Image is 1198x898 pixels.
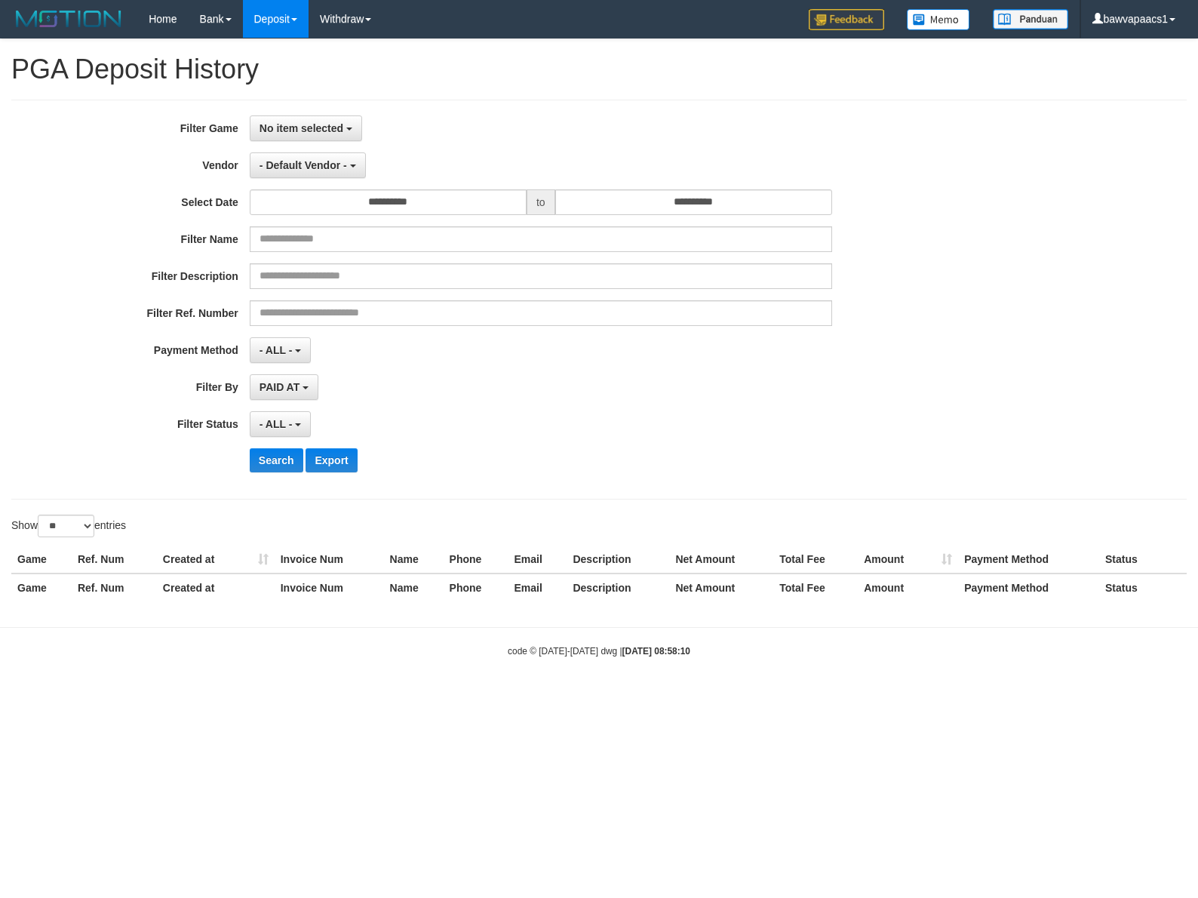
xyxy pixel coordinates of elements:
[858,546,958,574] th: Amount
[72,574,157,601] th: Ref. Num
[669,574,773,601] th: Net Amount
[858,574,958,601] th: Amount
[508,646,690,657] small: code © [DATE]-[DATE] dwg |
[250,337,311,363] button: - ALL -
[384,546,444,574] th: Name
[157,546,275,574] th: Created at
[773,546,858,574] th: Total Fee
[993,9,1068,29] img: panduan.png
[622,646,690,657] strong: [DATE] 08:58:10
[72,546,157,574] th: Ref. Num
[567,574,669,601] th: Description
[306,448,357,472] button: Export
[250,152,366,178] button: - Default Vendor -
[1099,574,1187,601] th: Status
[250,115,362,141] button: No item selected
[11,8,126,30] img: MOTION_logo.png
[11,546,72,574] th: Game
[384,574,444,601] th: Name
[444,574,508,601] th: Phone
[669,546,773,574] th: Net Amount
[260,418,293,430] span: - ALL -
[809,9,884,30] img: Feedback.jpg
[773,574,858,601] th: Total Fee
[260,122,343,134] span: No item selected
[567,546,669,574] th: Description
[260,159,347,171] span: - Default Vendor -
[508,574,567,601] th: Email
[907,9,970,30] img: Button%20Memo.svg
[275,546,384,574] th: Invoice Num
[1099,546,1187,574] th: Status
[275,574,384,601] th: Invoice Num
[157,574,275,601] th: Created at
[250,411,311,437] button: - ALL -
[958,546,1099,574] th: Payment Method
[444,546,508,574] th: Phone
[11,574,72,601] th: Game
[250,448,303,472] button: Search
[508,546,567,574] th: Email
[38,515,94,537] select: Showentries
[11,515,126,537] label: Show entries
[11,54,1187,85] h1: PGA Deposit History
[527,189,555,215] span: to
[260,344,293,356] span: - ALL -
[260,381,299,393] span: PAID AT
[250,374,318,400] button: PAID AT
[958,574,1099,601] th: Payment Method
